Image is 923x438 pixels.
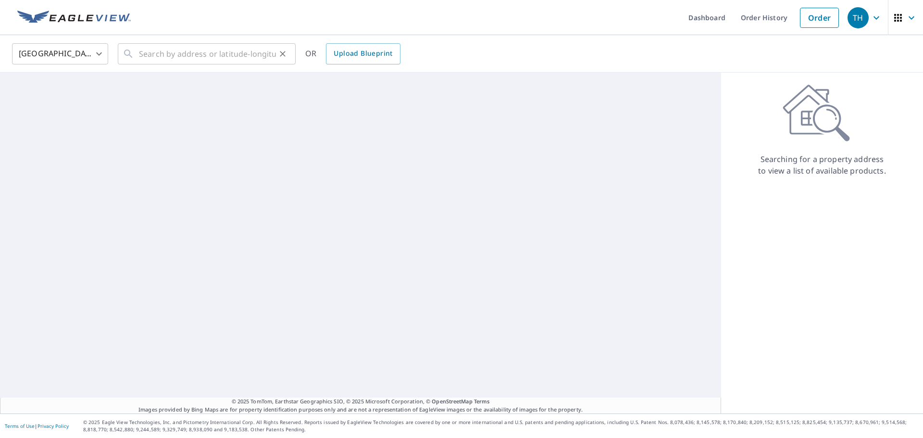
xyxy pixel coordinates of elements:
[139,40,276,67] input: Search by address or latitude-longitude
[758,153,886,176] p: Searching for a property address to view a list of available products.
[232,398,490,406] span: © 2025 TomTom, Earthstar Geographics SIO, © 2025 Microsoft Corporation, ©
[5,423,35,429] a: Terms of Use
[305,43,400,64] div: OR
[276,47,289,61] button: Clear
[432,398,472,405] a: OpenStreetMap
[83,419,918,433] p: © 2025 Eagle View Technologies, Inc. and Pictometry International Corp. All Rights Reserved. Repo...
[848,7,869,28] div: TH
[17,11,131,25] img: EV Logo
[800,8,839,28] a: Order
[326,43,400,64] a: Upload Blueprint
[334,48,392,60] span: Upload Blueprint
[12,40,108,67] div: [GEOGRAPHIC_DATA]
[37,423,69,429] a: Privacy Policy
[474,398,490,405] a: Terms
[5,423,69,429] p: |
